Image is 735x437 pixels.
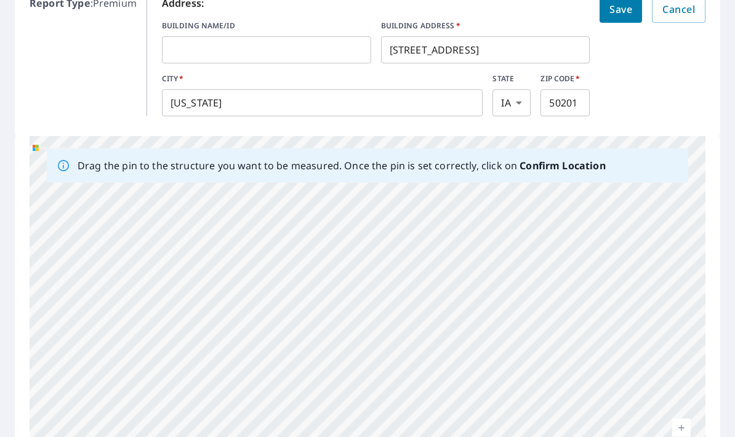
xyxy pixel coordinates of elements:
label: ZIP CODE [540,73,590,84]
label: CITY [162,73,483,84]
label: BUILDING ADDRESS [381,20,590,31]
label: STATE [492,73,531,84]
a: Current Level 16, Zoom In [672,419,691,437]
span: Save [609,1,632,18]
p: Drag the pin to the structure you want to be measured. Once the pin is set correctly, click on [78,158,606,173]
span: Cancel [662,1,695,18]
label: BUILDING NAME/ID [162,20,371,31]
div: IA [492,89,531,116]
em: IA [501,97,510,109]
b: Confirm Location [520,159,605,172]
